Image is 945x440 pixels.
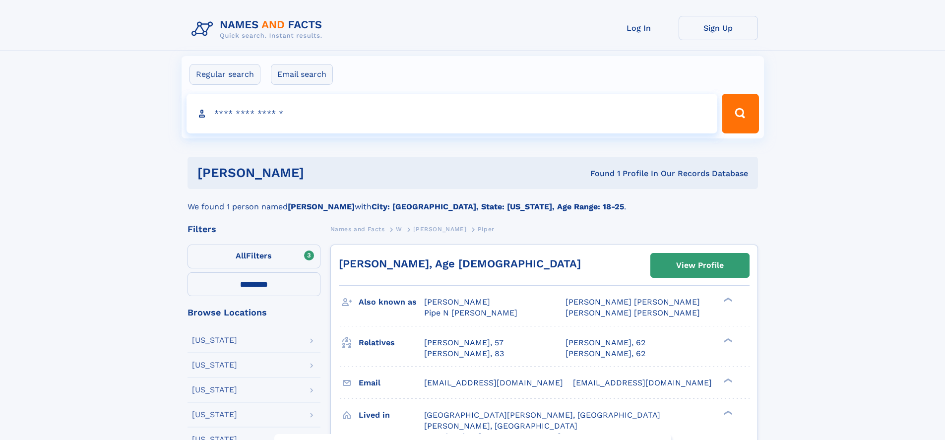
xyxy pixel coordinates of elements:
[566,348,645,359] a: [PERSON_NAME], 62
[372,202,624,211] b: City: [GEOGRAPHIC_DATA], State: [US_STATE], Age Range: 18-25
[188,16,330,43] img: Logo Names and Facts
[566,297,700,307] span: [PERSON_NAME] [PERSON_NAME]
[721,337,733,343] div: ❯
[359,407,424,424] h3: Lived in
[271,64,333,85] label: Email search
[330,223,385,235] a: Names and Facts
[447,168,748,179] div: Found 1 Profile In Our Records Database
[721,297,733,303] div: ❯
[192,361,237,369] div: [US_STATE]
[566,308,700,317] span: [PERSON_NAME] [PERSON_NAME]
[189,64,260,85] label: Regular search
[192,386,237,394] div: [US_STATE]
[424,410,660,420] span: [GEOGRAPHIC_DATA][PERSON_NAME], [GEOGRAPHIC_DATA]
[187,94,718,133] input: search input
[339,257,581,270] a: [PERSON_NAME], Age [DEMOGRAPHIC_DATA]
[721,409,733,416] div: ❯
[424,297,490,307] span: [PERSON_NAME]
[359,375,424,391] h3: Email
[192,411,237,419] div: [US_STATE]
[188,308,320,317] div: Browse Locations
[478,226,495,233] span: Piper
[573,378,712,387] span: [EMAIL_ADDRESS][DOMAIN_NAME]
[424,378,563,387] span: [EMAIL_ADDRESS][DOMAIN_NAME]
[188,225,320,234] div: Filters
[288,202,355,211] b: [PERSON_NAME]
[396,223,402,235] a: W
[676,254,724,277] div: View Profile
[359,334,424,351] h3: Relatives
[236,251,246,260] span: All
[651,253,749,277] a: View Profile
[424,337,504,348] a: [PERSON_NAME], 57
[721,377,733,383] div: ❯
[192,336,237,344] div: [US_STATE]
[566,337,645,348] a: [PERSON_NAME], 62
[197,167,447,179] h1: [PERSON_NAME]
[424,348,504,359] a: [PERSON_NAME], 83
[722,94,758,133] button: Search Button
[359,294,424,311] h3: Also known as
[413,223,466,235] a: [PERSON_NAME]
[679,16,758,40] a: Sign Up
[188,245,320,268] label: Filters
[424,421,577,431] span: [PERSON_NAME], [GEOGRAPHIC_DATA]
[188,189,758,213] div: We found 1 person named with .
[424,308,517,317] span: Pipe N [PERSON_NAME]
[413,226,466,233] span: [PERSON_NAME]
[599,16,679,40] a: Log In
[396,226,402,233] span: W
